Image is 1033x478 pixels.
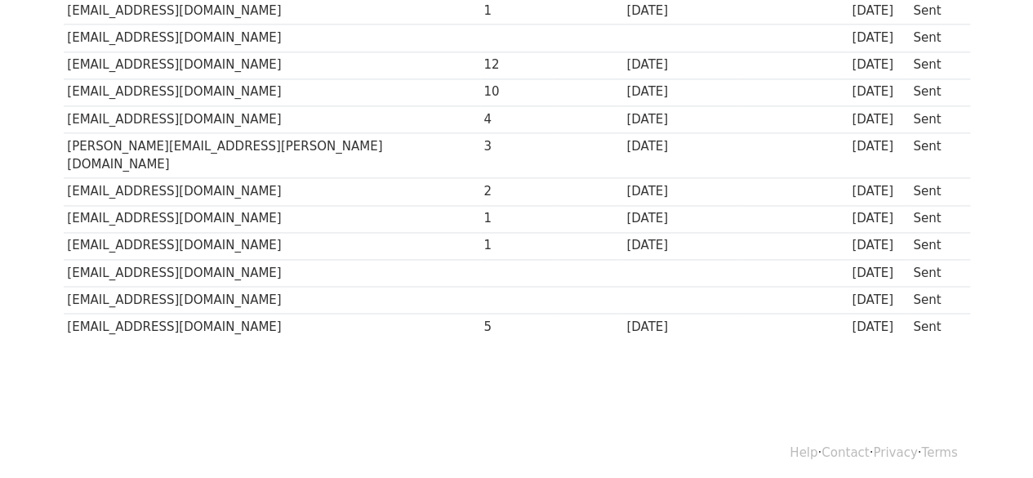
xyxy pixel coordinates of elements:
[909,313,961,340] td: Sent
[626,56,732,74] div: [DATE]
[852,83,906,101] div: [DATE]
[852,236,906,255] div: [DATE]
[483,209,549,228] div: 1
[909,259,961,286] td: Sent
[483,137,549,156] div: 3
[852,110,906,129] div: [DATE]
[873,444,917,459] a: Privacy
[64,51,480,78] td: [EMAIL_ADDRESS][DOMAIN_NAME]
[64,286,480,313] td: [EMAIL_ADDRESS][DOMAIN_NAME]
[626,83,732,101] div: [DATE]
[483,318,549,337] div: 5
[909,78,961,105] td: Sent
[64,205,480,232] td: [EMAIL_ADDRESS][DOMAIN_NAME]
[483,83,549,101] div: 10
[852,318,906,337] div: [DATE]
[852,29,906,47] div: [DATE]
[626,209,732,228] div: [DATE]
[852,2,906,20] div: [DATE]
[626,2,732,20] div: [DATE]
[64,132,480,178] td: [PERSON_NAME][EMAIL_ADDRESS][PERSON_NAME][DOMAIN_NAME]
[909,232,961,259] td: Sent
[626,137,732,156] div: [DATE]
[626,318,732,337] div: [DATE]
[852,56,906,74] div: [DATE]
[626,236,732,255] div: [DATE]
[483,236,549,255] div: 1
[822,444,869,459] a: Contact
[852,264,906,283] div: [DATE]
[64,232,480,259] td: [EMAIL_ADDRESS][DOMAIN_NAME]
[483,2,549,20] div: 1
[909,105,961,132] td: Sent
[921,444,957,459] a: Terms
[64,105,480,132] td: [EMAIL_ADDRESS][DOMAIN_NAME]
[852,291,906,310] div: [DATE]
[64,313,480,340] td: [EMAIL_ADDRESS][DOMAIN_NAME]
[909,51,961,78] td: Sent
[64,78,480,105] td: [EMAIL_ADDRESS][DOMAIN_NAME]
[852,209,906,228] div: [DATE]
[909,178,961,205] td: Sent
[909,132,961,178] td: Sent
[483,110,549,129] div: 4
[64,178,480,205] td: [EMAIL_ADDRESS][DOMAIN_NAME]
[626,182,732,201] div: [DATE]
[852,182,906,201] div: [DATE]
[483,56,549,74] div: 12
[626,110,732,129] div: [DATE]
[951,400,1033,478] iframe: Chat Widget
[64,259,480,286] td: [EMAIL_ADDRESS][DOMAIN_NAME]
[909,205,961,232] td: Sent
[852,137,906,156] div: [DATE]
[64,25,480,51] td: [EMAIL_ADDRESS][DOMAIN_NAME]
[483,182,549,201] div: 2
[909,286,961,313] td: Sent
[909,25,961,51] td: Sent
[790,444,817,459] a: Help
